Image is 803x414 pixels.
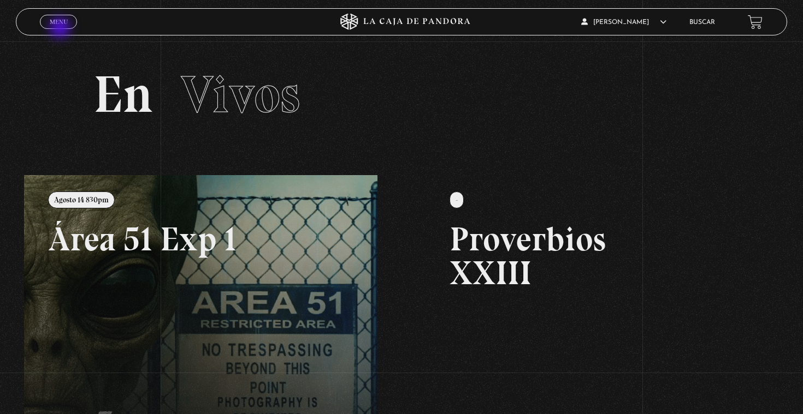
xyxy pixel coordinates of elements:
[50,19,68,25] span: Menu
[748,15,763,29] a: View your shopping cart
[181,63,300,125] span: Vivos
[46,28,72,35] span: Cerrar
[689,19,715,26] a: Buscar
[93,69,710,121] h2: En
[581,19,666,26] span: [PERSON_NAME]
